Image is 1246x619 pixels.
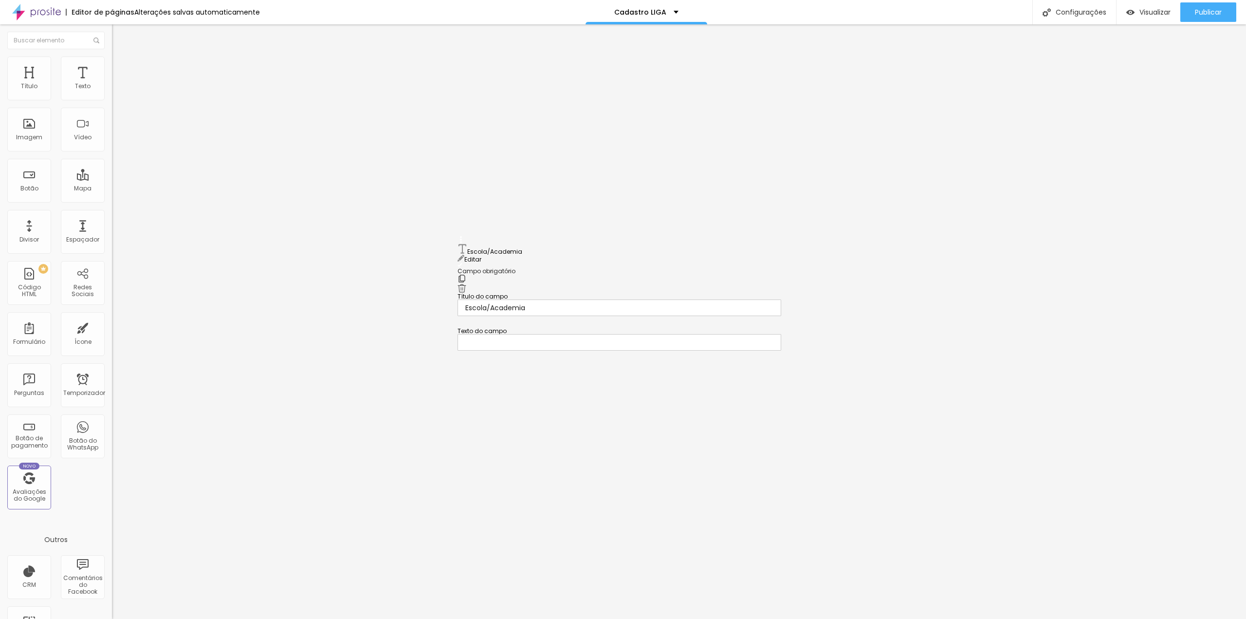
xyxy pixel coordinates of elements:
font: Cadastro LIGA [614,7,666,17]
font: Outros [44,535,68,544]
font: Botão de pagamento [11,434,48,449]
button: Publicar [1180,2,1236,22]
font: Texto [75,82,91,90]
font: Imagem [16,133,42,141]
img: Ícone [1043,8,1051,17]
font: Perguntas [14,389,44,397]
font: Editor de páginas [72,7,134,17]
font: Novo [23,463,36,469]
font: Título [21,82,37,90]
font: Vídeo [74,133,92,141]
button: Visualizar [1117,2,1180,22]
font: Botão do WhatsApp [67,436,98,451]
font: Temporizador [63,389,105,397]
font: Ícone [74,338,92,346]
font: Comentários do Facebook [63,574,103,596]
font: Formulário [13,338,45,346]
font: CRM [22,581,36,589]
input: Buscar elemento [7,32,105,49]
font: Espaçador [66,235,99,244]
font: Botão [20,184,38,192]
font: Alterações salvas automaticamente [134,7,260,17]
img: Ícone [93,38,99,43]
font: Publicar [1195,7,1222,17]
font: Código HTML [18,283,41,298]
img: view-1.svg [1126,8,1135,17]
font: Configurações [1056,7,1106,17]
font: Divisor [19,235,39,244]
font: Visualizar [1139,7,1171,17]
font: Mapa [74,184,92,192]
font: Avaliações do Google [13,488,46,503]
font: Redes Sociais [72,283,94,298]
